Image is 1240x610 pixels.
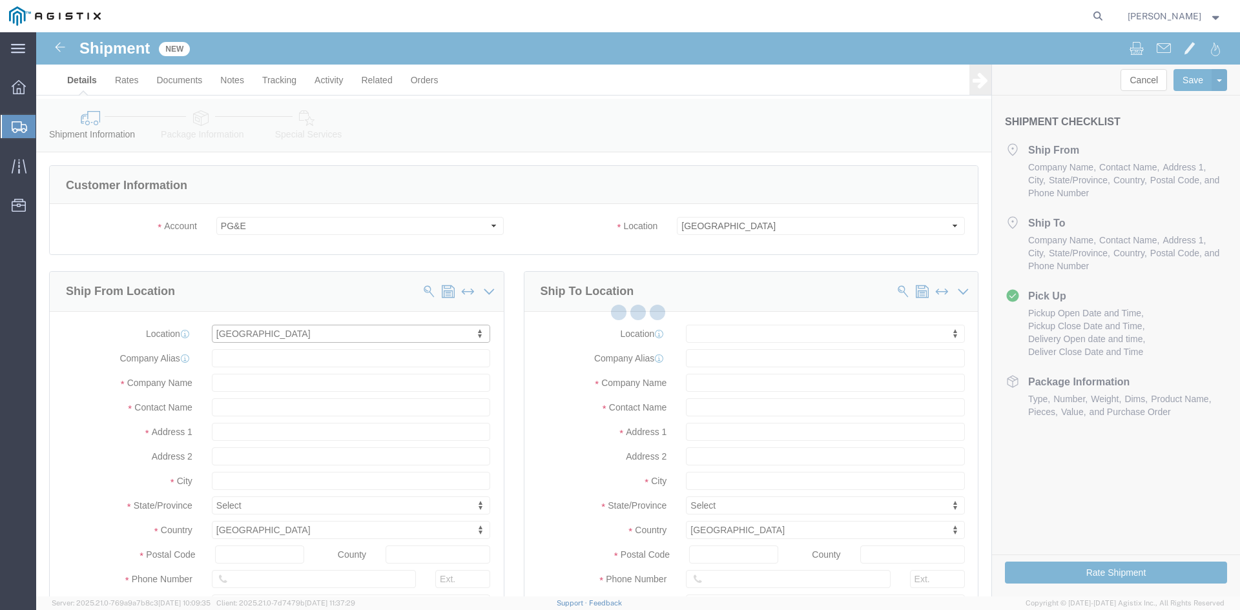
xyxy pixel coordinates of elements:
img: logo [9,6,101,26]
a: Feedback [589,599,622,607]
span: Client: 2025.21.0-7d7479b [216,599,355,607]
span: [DATE] 10:09:35 [158,599,211,607]
span: Server: 2025.21.0-769a9a7b8c3 [52,599,211,607]
a: Support [557,599,589,607]
button: [PERSON_NAME] [1127,8,1223,24]
span: [DATE] 11:37:29 [305,599,355,607]
span: Brian Stalker [1128,9,1201,23]
span: Copyright © [DATE]-[DATE] Agistix Inc., All Rights Reserved [1026,598,1224,609]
